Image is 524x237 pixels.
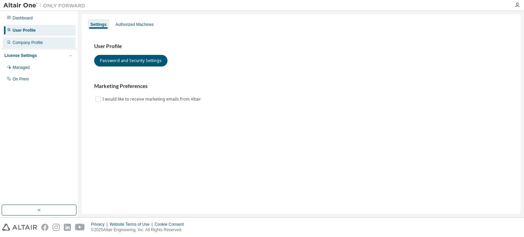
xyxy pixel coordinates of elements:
[94,83,508,90] h3: Marketing Preferences
[13,76,29,82] div: On Prem
[64,224,71,231] img: linkedin.svg
[13,15,33,21] div: Dashboard
[91,227,188,233] p: © 2025 Altair Engineering, Inc. All Rights Reserved.
[13,40,43,45] div: Company Profile
[41,224,48,231] img: facebook.svg
[94,43,508,50] h3: User Profile
[110,222,155,227] div: Website Terms of Use
[13,28,35,33] div: User Profile
[3,2,89,9] img: Altair One
[94,55,168,66] button: Password and Security Settings
[75,224,85,231] img: youtube.svg
[13,65,30,70] div: Managed
[4,53,37,58] div: License Settings
[2,224,37,231] img: altair_logo.svg
[90,22,106,27] div: Settings
[102,95,202,103] label: I would like to receive marketing emails from Altair
[115,22,154,27] div: Authorized Machines
[155,222,188,227] div: Cookie Consent
[91,222,110,227] div: Privacy
[53,224,60,231] img: instagram.svg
